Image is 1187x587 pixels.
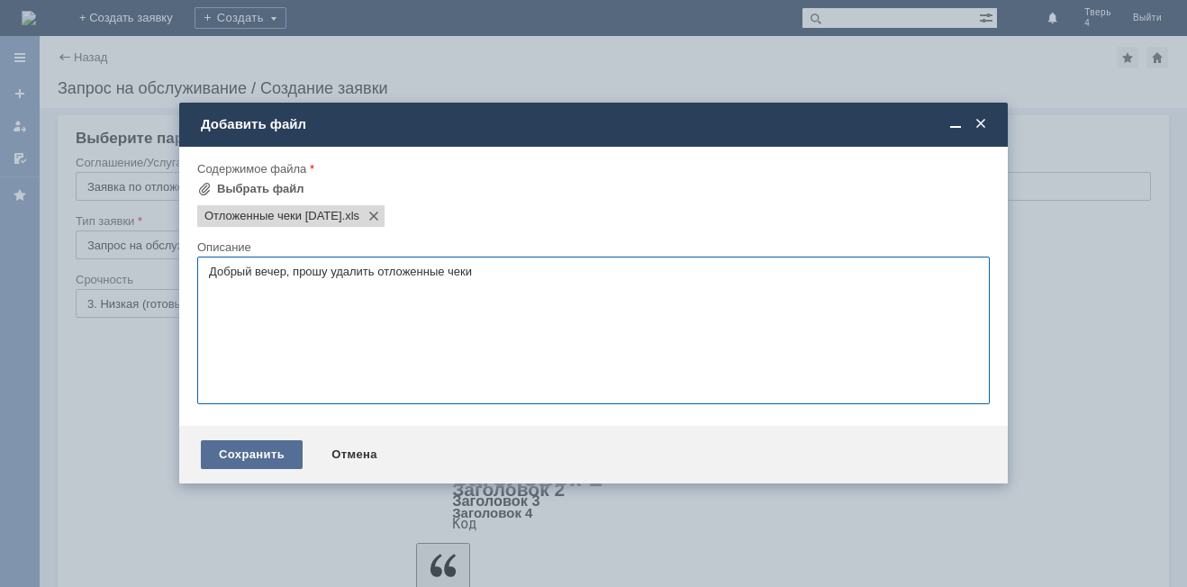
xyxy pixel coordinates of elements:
[217,182,304,196] div: Выбрать файл
[972,116,990,132] span: Закрыть
[204,209,342,223] span: Отложенные чеки 15.09.2025.xls
[342,209,360,223] span: Отложенные чеки 15.09.2025.xls
[947,116,965,132] span: Свернуть (Ctrl + M)
[197,163,986,175] div: Содержимое файла
[201,116,990,132] div: Добавить файл
[197,241,986,253] div: Описание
